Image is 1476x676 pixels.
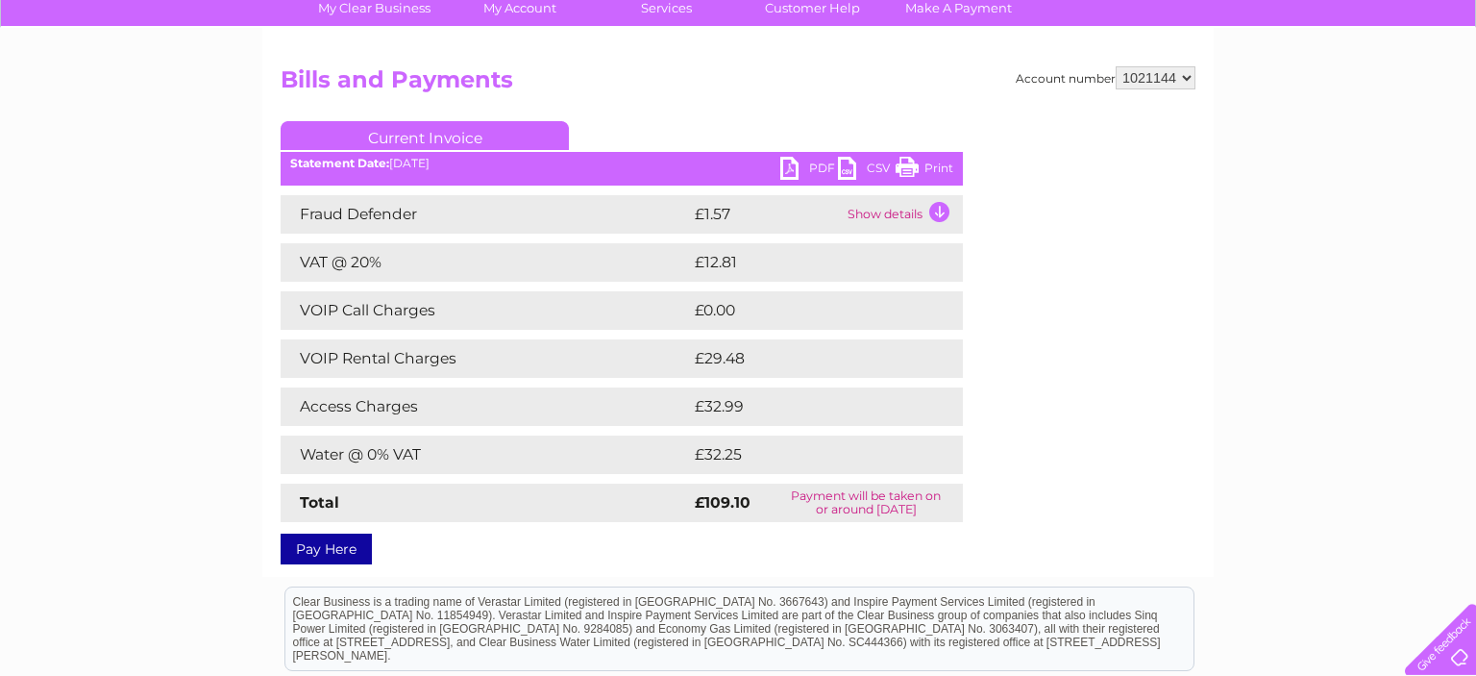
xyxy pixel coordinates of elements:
td: VAT @ 20% [281,243,690,282]
td: £32.99 [690,388,924,426]
td: Show details [843,195,963,234]
a: Blog [1309,82,1337,96]
b: Statement Date: [290,156,389,170]
a: Pay Here [281,534,372,564]
td: £1.57 [690,195,843,234]
td: Water @ 0% VAT [281,436,690,474]
div: Account number [1016,66,1195,89]
h2: Bills and Payments [281,66,1195,103]
td: Fraud Defender [281,195,690,234]
td: VOIP Rental Charges [281,339,690,378]
a: Print [896,157,953,185]
a: Energy [1186,82,1228,96]
td: VOIP Call Charges [281,291,690,330]
td: £12.81 [690,243,921,282]
a: PDF [780,157,838,185]
strong: £109.10 [695,493,750,512]
a: Telecoms [1240,82,1297,96]
td: £0.00 [690,291,919,330]
a: Current Invoice [281,121,569,150]
td: Payment will be taken on or around [DATE] [770,484,963,522]
td: Access Charges [281,388,690,426]
img: logo.png [52,50,150,109]
a: CSV [838,157,896,185]
strong: Total [300,493,339,512]
a: Contact [1348,82,1395,96]
div: Clear Business is a trading name of Verastar Limited (registered in [GEOGRAPHIC_DATA] No. 3667643... [285,11,1193,93]
div: [DATE] [281,157,963,170]
a: 0333 014 3131 [1114,10,1246,34]
a: Water [1138,82,1174,96]
td: £29.48 [690,339,925,378]
a: Log out [1413,82,1458,96]
td: £32.25 [690,436,923,474]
